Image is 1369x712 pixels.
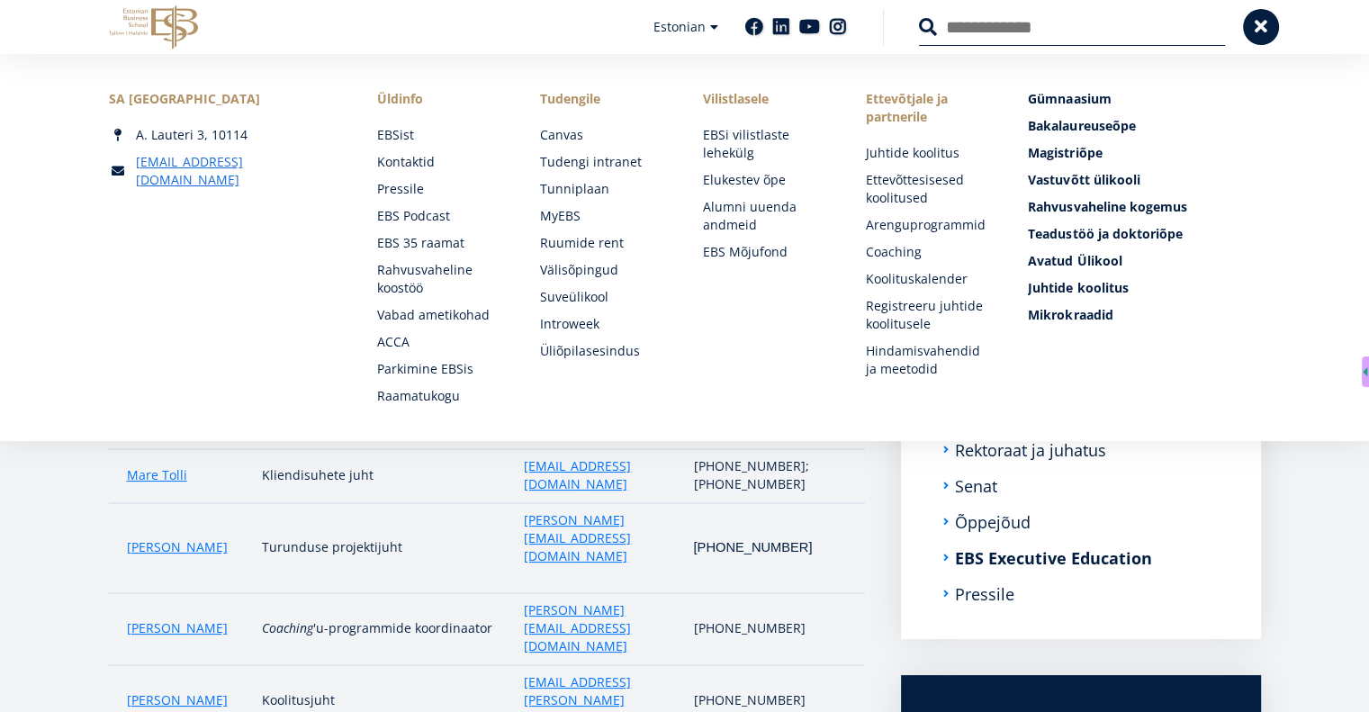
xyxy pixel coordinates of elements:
[1028,171,1260,189] a: Vastuvõtt ülikooli
[955,585,1014,603] a: Pressile
[1028,198,1186,215] span: Rahvusvaheline kogemus
[253,593,515,665] td: 'u-programmide koordinaator
[1028,225,1182,242] span: Teadustöö ja doktoriõpe
[136,153,341,189] a: [EMAIL_ADDRESS][DOMAIN_NAME]
[702,198,829,234] a: Alumni uuenda andmeid
[1028,279,1260,297] a: Juhtide koolitus
[253,503,515,593] td: Turunduse projektijuht
[377,126,504,144] a: EBSist
[829,18,847,36] a: Instagram
[865,243,992,261] a: Coaching
[865,90,992,126] span: Ettevõtjale ja partnerile
[865,216,992,234] a: Arenguprogrammid
[540,234,667,252] a: Ruumide rent
[955,549,1152,567] a: EBS Executive Education
[1028,90,1111,107] span: Gümnaasium
[702,171,829,189] a: Elukestev õpe
[702,243,829,261] a: EBS Mõjufond
[1028,252,1121,269] span: Avatud Ülikool
[377,387,504,405] a: Raamatukogu
[799,18,820,36] a: Youtube
[955,513,1031,531] a: Õppejõud
[745,18,763,36] a: Facebook
[377,180,504,198] a: Pressile
[262,619,313,636] em: Coaching
[955,441,1106,459] a: Rektoraat ja juhatus
[684,593,864,665] td: [PHONE_NUMBER]
[1028,144,1102,161] span: Magistriõpe
[377,153,504,171] a: Kontaktid
[377,333,504,351] a: ACCA
[865,297,992,333] a: Registreeru juhtide koolitusele
[684,449,864,503] td: [PHONE_NUMBER]; [PHONE_NUMBER]
[1028,279,1128,296] span: Juhtide koolitus
[955,477,997,495] a: Senat
[1028,306,1112,323] span: Mikrokraadid
[127,619,228,637] a: [PERSON_NAME]
[127,538,228,556] a: [PERSON_NAME]
[540,207,667,225] a: MyEBS
[540,153,667,171] a: Tudengi intranet
[540,315,667,333] a: Introweek
[377,306,504,324] a: Vabad ametikohad
[109,90,341,108] div: SA [GEOGRAPHIC_DATA]
[377,360,504,378] a: Parkimine EBSis
[1028,252,1260,270] a: Avatud Ülikool
[540,288,667,306] a: Suveülikool
[702,126,829,162] a: EBSi vilistlaste lehekülg
[377,234,504,252] a: EBS 35 raamat
[772,18,790,36] a: Linkedin
[865,342,992,378] a: Hindamisvahendid ja meetodid
[109,126,341,144] div: A. Lauteri 3, 10114
[865,171,992,207] a: Ettevõttesisesed koolitused
[540,180,667,198] a: Tunniplaan
[540,261,667,279] a: Välisõpingud
[693,540,812,554] span: [PHONE_NUMBER]
[127,691,228,709] a: [PERSON_NAME]
[702,90,829,108] span: Vilistlasele
[524,601,675,655] a: [PERSON_NAME][EMAIL_ADDRESS][DOMAIN_NAME]
[540,126,667,144] a: Canvas
[865,270,992,288] a: Koolituskalender
[377,261,504,297] a: Rahvusvaheline koostöö
[377,90,504,108] span: Üldinfo
[377,207,504,225] a: EBS Podcast
[865,144,992,162] a: Juhtide koolitus
[540,90,667,108] a: Tudengile
[524,511,675,565] a: [PERSON_NAME][EMAIL_ADDRESS][DOMAIN_NAME]
[253,449,515,503] td: Kliendisuhete juht
[1028,306,1260,324] a: Mikrokraadid
[1028,90,1260,108] a: Gümnaasium
[540,342,667,360] a: Üliõpilasesindus
[1028,225,1260,243] a: Teadustöö ja doktoriõpe
[1028,117,1135,134] span: Bakalaureuseõpe
[1028,144,1260,162] a: Magistriõpe
[1028,171,1139,188] span: Vastuvõtt ülikooli
[127,466,187,484] a: Mare Tolli
[1028,198,1260,216] a: Rahvusvaheline kogemus
[524,457,675,493] a: [EMAIL_ADDRESS][DOMAIN_NAME]
[1028,117,1260,135] a: Bakalaureuseõpe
